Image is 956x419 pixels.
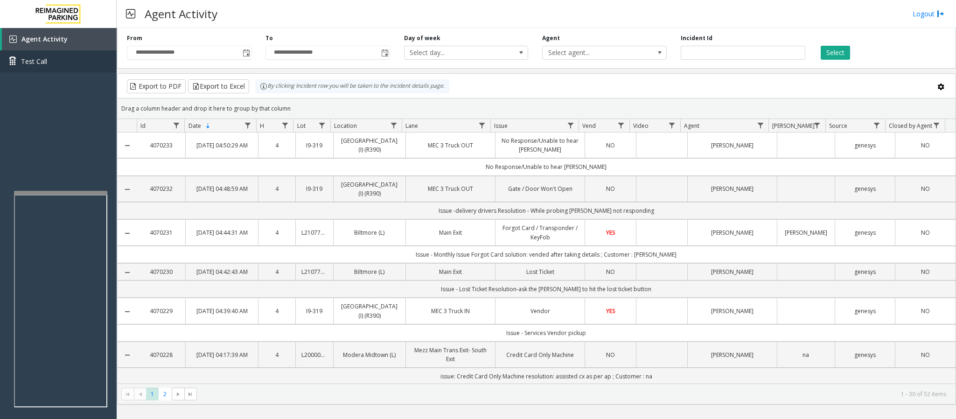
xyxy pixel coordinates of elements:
[279,119,291,132] a: H Filter Menu
[841,350,890,359] a: genesys
[142,350,180,359] a: 4070228
[334,122,357,130] span: Location
[754,119,767,132] a: Agent Filter Menu
[412,184,489,193] a: MEC 3 Truck OUT
[170,119,182,132] a: Id Filter Menu
[174,391,182,398] span: Go to the next page
[264,141,290,150] a: 4
[405,122,418,130] span: Lane
[841,267,890,276] a: genesys
[137,246,956,263] td: Issue - Monthly Issue Forgot Card solution: vended after taking details ; Customer : [PERSON_NAME]
[297,122,306,130] span: Lot
[901,228,950,237] a: NO
[264,267,290,276] a: 4
[142,141,180,150] a: 4070233
[172,388,184,401] span: Go to the next page
[118,308,137,315] a: Collapse Details
[142,267,180,276] a: 4070230
[191,228,252,237] a: [DATE] 04:44:31 AM
[126,2,135,25] img: pageIcon
[606,268,615,276] span: NO
[921,141,930,149] span: NO
[404,34,440,42] label: Day of week
[2,28,117,50] a: Agent Activity
[821,46,850,60] button: Select
[615,119,628,132] a: Vend Filter Menu
[191,307,252,315] a: [DATE] 04:39:40 AM
[901,307,950,315] a: NO
[501,307,579,315] a: Vendor
[591,350,630,359] a: NO
[564,119,577,132] a: Issue Filter Menu
[159,388,171,400] span: Page 2
[591,307,630,315] a: YES
[693,141,771,150] a: [PERSON_NAME]
[591,141,630,150] a: NO
[188,122,201,130] span: Date
[265,34,273,42] label: To
[137,280,956,298] td: Issue - Lost Ticket Resolution-ask the [PERSON_NAME] to hit the lost ticket button
[264,350,290,359] a: 4
[889,122,932,130] span: Closed by Agent
[841,141,890,150] a: genesys
[339,136,400,154] a: [GEOGRAPHIC_DATA] (I) (R390)
[921,185,930,193] span: NO
[542,34,560,42] label: Agent
[921,229,930,237] span: NO
[412,267,489,276] a: Main Exit
[191,267,252,276] a: [DATE] 04:42:43 AM
[316,119,328,132] a: Lot Filter Menu
[339,180,400,198] a: [GEOGRAPHIC_DATA] (I) (R390)
[412,307,489,315] a: MEC 3 Truck IN
[142,228,180,237] a: 4070231
[118,186,137,193] a: Collapse Details
[142,184,180,193] a: 4070232
[693,267,771,276] a: [PERSON_NAME]
[783,228,829,237] a: [PERSON_NAME]
[921,307,930,315] span: NO
[772,122,815,130] span: [PERSON_NAME]
[137,368,956,385] td: issue: Credit Card Only Machine resolution: assisted cx as per ap ; Customer : na
[21,35,68,43] span: Agent Activity
[829,122,847,130] span: Source
[412,228,489,237] a: Main Exit
[937,9,944,19] img: logout
[606,307,615,315] span: YES
[841,307,890,315] a: genesys
[606,229,615,237] span: YES
[591,228,630,237] a: YES
[301,307,327,315] a: I9-319
[118,119,956,384] div: Data table
[501,136,579,154] a: No Response/Unable to hear [PERSON_NAME]
[666,119,678,132] a: Video Filter Menu
[811,119,823,132] a: Parker Filter Menu
[188,79,249,93] button: Export to Excel
[146,388,159,400] span: Page 1
[412,346,489,363] a: Mezz Main Trans Exit- South Exit
[582,122,596,130] span: Vend
[783,350,829,359] a: na
[871,119,883,132] a: Source Filter Menu
[118,142,137,149] a: Collapse Details
[387,119,400,132] a: Location Filter Menu
[494,122,508,130] span: Issue
[301,184,327,193] a: I9-319
[137,324,956,342] td: Issue - Services Vendor pickup
[264,184,290,193] a: 4
[184,388,197,401] span: Go to the last page
[901,267,950,276] a: NO
[633,122,649,130] span: Video
[693,350,771,359] a: [PERSON_NAME]
[137,158,956,175] td: No Response/Unable to hear [PERSON_NAME]
[901,141,950,150] a: NO
[187,391,194,398] span: Go to the last page
[693,184,771,193] a: [PERSON_NAME]
[543,46,642,59] span: Select agent...
[405,46,503,59] span: Select day...
[191,184,252,193] a: [DATE] 04:48:59 AM
[127,79,186,93] button: Export to PDF
[476,119,488,132] a: Lane Filter Menu
[264,307,290,315] a: 4
[142,307,180,315] a: 4070229
[693,228,771,237] a: [PERSON_NAME]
